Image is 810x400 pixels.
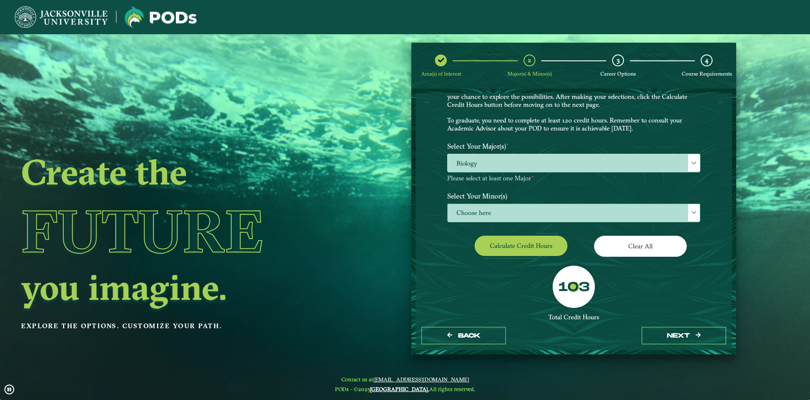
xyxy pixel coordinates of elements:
[642,327,726,344] button: next
[447,85,700,133] p: Choose your major(s) and minor(s) in the dropdown windows below to create a POD. This is your cha...
[506,141,509,147] sup: ⋆
[447,313,700,321] div: Total Credit Hours
[475,236,567,256] button: Calculate credit hours
[421,327,506,344] button: Back
[682,71,732,77] span: Course Requirements
[335,386,475,392] span: PODs - ©2025 All rights reserved.
[441,188,707,204] label: Select Your Minor(s)
[21,154,343,190] h2: Create the
[617,56,620,64] span: 3
[447,174,700,182] p: Please select at least one Major
[373,376,469,383] a: [EMAIL_ADDRESS][DOMAIN_NAME]
[508,71,552,77] span: Major(s) & Minor(s)
[528,56,531,64] span: 2
[125,6,197,28] img: Jacksonville University logo
[421,71,461,77] span: Area(s) of Interest
[705,56,708,64] span: 4
[21,269,343,305] h2: you imagine.
[600,71,636,77] span: Career Options
[448,204,700,222] span: Choose here
[15,6,108,28] img: Jacksonville University logo
[448,154,700,172] span: Biology
[559,280,590,296] label: 103
[531,173,534,179] sup: ⋆
[441,139,707,154] label: Select Your Major(s)
[594,236,687,256] button: Clear All
[370,386,429,392] a: [GEOGRAPHIC_DATA].
[335,376,475,383] span: Contact us at
[458,332,481,339] span: Back
[21,320,343,332] p: Explore the options. Customize your path.
[21,193,343,269] h1: Future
